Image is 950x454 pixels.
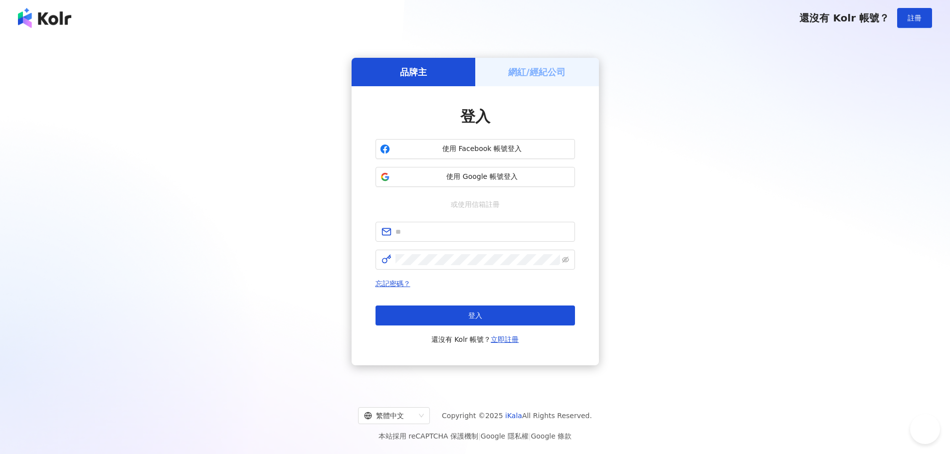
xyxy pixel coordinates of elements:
[799,12,889,24] span: 還沒有 Kolr 帳號？
[468,311,482,319] span: 登入
[400,66,427,78] h5: 品牌主
[910,414,940,444] iframe: Help Scout Beacon - Open
[376,280,410,288] a: 忘記密碼？
[376,167,575,187] button: 使用 Google 帳號登入
[908,14,922,22] span: 註冊
[478,432,481,440] span: |
[481,432,529,440] a: Google 隱私權
[394,172,570,182] span: 使用 Google 帳號登入
[531,432,571,440] a: Google 條款
[394,144,570,154] span: 使用 Facebook 帳號登入
[508,66,566,78] h5: 網紅/經紀公司
[376,305,575,325] button: 登入
[364,408,415,424] div: 繁體中文
[442,410,592,422] span: Copyright © 2025 All Rights Reserved.
[491,335,519,343] a: 立即註冊
[562,256,569,263] span: eye-invisible
[431,333,519,345] span: 還沒有 Kolr 帳號？
[460,108,490,125] span: 登入
[18,8,71,28] img: logo
[529,432,531,440] span: |
[379,430,571,442] span: 本站採用 reCAPTCHA 保護機制
[505,412,522,420] a: iKala
[444,199,507,210] span: 或使用信箱註冊
[376,139,575,159] button: 使用 Facebook 帳號登入
[897,8,932,28] button: 註冊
